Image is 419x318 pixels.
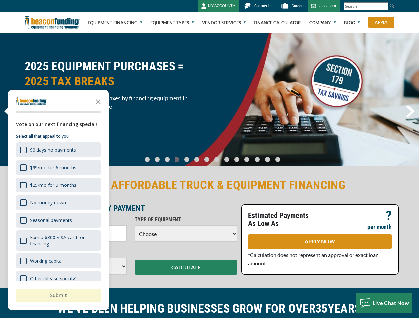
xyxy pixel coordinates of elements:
button: Close the survey [92,95,105,108]
a: Go To Slide 8 [223,157,231,162]
a: Go To Slide 7 [213,157,221,162]
a: Company [309,12,336,33]
div: $99/mo for 6 months [16,160,101,175]
div: $99/mo for 6 months [30,164,76,171]
span: *Calculation does not represent an approval or exact loan amount. [248,252,379,266]
p: TYPE OF EQUIPMENT [135,216,237,224]
a: Go To Slide 5 [193,157,201,162]
a: Go To Slide 0 [143,157,151,162]
div: No money down [30,199,66,206]
a: Apply [368,17,394,28]
p: Estimated Payments As Low As [248,212,316,228]
a: Go To Slide 3 [173,157,181,162]
span: Contact Us [254,4,272,8]
a: Go To Slide 4 [183,157,191,162]
a: Go To Slide 9 [233,157,241,162]
a: Go To Slide 2 [163,157,171,162]
a: APPLY NOW [248,234,392,249]
h2: 2025 EQUIPMENT PURCHASES = [25,59,206,89]
input: Search [344,2,388,10]
a: Go To Slide 11 [253,157,261,162]
div: Working capital [16,253,101,268]
p: ? [386,212,392,220]
a: Blog [344,12,360,33]
h2: FAST & AFFORDABLE TRUCK & EQUIPMENT FINANCING [25,178,395,193]
a: Go To Slide 10 [243,157,251,162]
a: Go To Slide 12 [263,157,272,162]
a: Go To Slide 1 [153,157,161,162]
a: Clear search text [382,4,387,9]
a: Equipment Financing [88,12,142,33]
div: Other (please specify) [30,275,77,282]
div: No money down [16,195,101,210]
img: Right Navigator [405,106,415,117]
span: How much can you save on your taxes by financing equipment in [DATE]? Click to get your estimate! [25,94,206,111]
button: Submit [16,289,101,302]
span: 2025 TAX BREAKS [25,74,206,89]
h2: WE'VE BEEN HELPING BUSINESSES GROW FOR OVER YEARS [25,301,395,316]
button: CALCULATE [135,260,237,275]
div: Working capital [30,258,63,264]
img: Left Navigator [4,106,13,117]
span: 35 [315,302,328,316]
a: Finance Calculator [254,12,301,33]
div: Seasonal payments [30,217,72,223]
img: Search [389,3,395,8]
div: Vote on our next financing special! [16,121,101,128]
div: Survey [8,90,109,310]
a: Equipment Types [150,12,194,33]
a: Go To Slide 6 [203,157,211,162]
div: 90 days no payments [16,142,101,157]
div: 90 days no payments [30,147,76,153]
p: ESTIMATE YOUR MONTHLY PAYMENT [25,204,237,212]
div: Other (please specify) [16,271,101,286]
div: $25/mo for 3 months [16,178,101,192]
span: Live Chat Now [373,300,409,306]
img: Company logo [16,97,47,105]
div: Earn a $300 VISA card for financing [16,230,101,251]
div: Earn a $300 VISA card for financing [30,234,97,247]
a: Go To Slide 13 [274,157,282,162]
a: Vendor Services [202,12,246,33]
button: Live Chat Now [356,293,413,313]
div: Seasonal payments [16,213,101,228]
span: Careers [292,4,304,8]
p: per month [367,223,392,231]
p: Select all that appeal to you: [16,133,101,140]
div: $25/mo for 3 months [30,182,76,188]
img: Beacon Funding Corporation logo [25,12,80,33]
a: next [405,106,415,117]
a: previous [4,106,13,117]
